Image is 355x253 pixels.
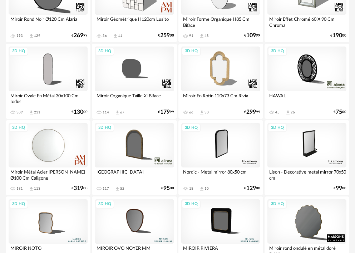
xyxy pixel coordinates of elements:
span: 299 [246,110,256,115]
a: 3D HQ Nordic - Metal mirror 80x50 cm 18 Download icon 10 €12900 [178,120,263,195]
a: 3D HQ Miroir Métal Acier [PERSON_NAME] Ø100 Cm Caligone 181 Download icon 113 €31900 [6,120,90,195]
div: 11 [118,34,122,38]
div: 193 [16,34,23,38]
div: Nordic - Metal mirror 80x50 cm [181,167,260,182]
div: € 00 [161,186,174,191]
span: 109 [246,33,256,38]
div: Miroir Ovale En Métal 30x100 Cm Iodus [9,91,88,106]
span: 190 [332,33,342,38]
span: 129 [246,186,256,191]
span: Download icon [199,110,204,115]
div: 3D HQ [268,123,287,132]
div: 30 [204,110,209,115]
div: 3D HQ [182,123,201,132]
div: € 00 [334,186,346,191]
div: 45 [275,110,280,115]
div: € 00 [330,33,346,38]
div: Miroir Métal Acier [PERSON_NAME] Ø100 Cm Caligone [9,167,88,182]
div: 3D HQ [95,123,114,132]
div: € 99 [244,110,260,115]
div: Miroir Effet Chromé 60 X 90 Cm Chroma [267,15,346,29]
div: € 00 [244,186,260,191]
span: Download icon [115,186,120,191]
div: 66 [189,110,193,115]
div: 211 [34,110,40,115]
div: Miroir En Rotin 120x73 Cm Rivia [181,91,260,106]
div: HAWAL [267,91,346,106]
div: 52 [120,186,124,191]
span: Download icon [29,33,34,39]
div: [GEOGRAPHIC_DATA] [95,167,174,182]
span: Download icon [115,110,120,115]
a: 3D HQ Miroir Ovale En Métal 30x100 Cm Iodus 309 Download icon 211 €13000 [6,44,90,118]
div: 113 [34,186,40,191]
div: € 00 [334,110,346,115]
div: € 00 [72,186,88,191]
div: 3D HQ [268,47,287,56]
span: Download icon [199,33,204,39]
a: 3D HQ Miroir Organique Taille Xl Biface 114 Download icon 67 €17999 [92,44,177,118]
div: Miroir Rond Noir Ø120 Cm Alaria [9,15,88,29]
a: 3D HQ [GEOGRAPHIC_DATA] 117 Download icon 52 €9500 [92,120,177,195]
a: 3D HQ Miroir En Rotin 120x73 Cm Rivia 66 Download icon 30 €29999 [178,44,263,118]
div: 114 [103,110,109,115]
a: 3D HQ Lison - Decorative metal mirror 70x50 cm €9900 [265,120,349,195]
div: 309 [16,110,23,115]
div: 3D HQ [9,200,28,209]
div: 117 [103,186,109,191]
div: 3D HQ [268,200,287,209]
span: Download icon [29,186,34,191]
span: 319 [74,186,83,191]
div: € 00 [72,110,88,115]
span: Download icon [113,33,118,39]
a: 3D HQ HAWAL 45 Download icon 26 €7500 [265,44,349,118]
div: 3D HQ [182,47,201,56]
div: 3D HQ [95,200,114,209]
span: Download icon [29,110,34,115]
div: 48 [204,34,209,38]
span: 269 [74,33,83,38]
div: 26 [291,110,295,115]
div: 3D HQ [95,47,114,56]
div: Miroir Forme Organique H85 Cm Biface [181,15,260,29]
div: 10 [204,186,209,191]
div: Miroir Géométrique H120cm Lusito [95,15,174,29]
span: 99 [336,186,342,191]
div: Lison - Decorative metal mirror 70x50 cm [267,167,346,182]
span: Download icon [285,110,291,115]
div: 18 [189,186,193,191]
span: 179 [160,110,170,115]
div: € 99 [158,110,174,115]
div: 67 [120,110,124,115]
span: 75 [336,110,342,115]
div: 3D HQ [9,123,28,132]
div: 129 [34,34,40,38]
div: € 00 [158,33,174,38]
div: 91 [189,34,193,38]
div: € 99 [72,33,88,38]
div: 3D HQ [9,47,28,56]
div: Miroir Organique Taille Xl Biface [95,91,174,106]
div: 36 [103,34,107,38]
div: 181 [16,186,23,191]
div: 3D HQ [182,200,201,209]
span: 95 [163,186,170,191]
span: 259 [160,33,170,38]
span: 130 [74,110,83,115]
span: Download icon [199,186,204,191]
div: € 99 [244,33,260,38]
